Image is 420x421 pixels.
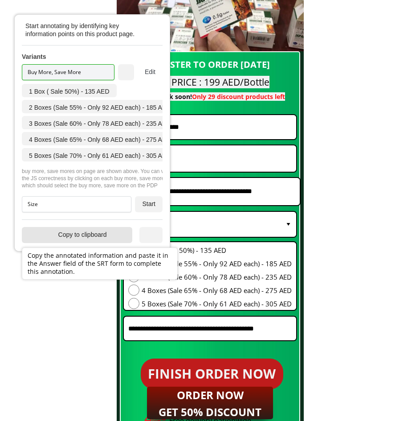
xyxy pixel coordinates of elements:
span: 1 Box ( Sale 50%) - 135 AED [142,245,292,256]
div: Buy More, Save More [28,70,94,75]
div: buy more, save mores on page are shown above. You can verify the JS correctness by clicking on ea... [22,168,179,189]
div: REGISTER TO ORDER [DATE] [120,58,301,72]
div: 2 Boxes (Sale 55% - Only 92 AED each) - 185 AED [22,100,178,113]
div: Size [22,196,131,212]
div: Copy the annotated information and paste it in the Answer field of the SRT form to complete this ... [22,248,178,280]
div: 4 Boxes (Sale 65% - Only 68 AED each) - 275 AED [22,132,178,145]
div: 1 Box ( Sale 50%) - 135 AED [22,84,117,97]
div: Start annotating by identifying key information points on this product page. [25,22,150,38]
div: 5 Boxes (Sale 70% - Only 61 AED each) - 305 AED [22,148,178,161]
div: Variants [22,53,46,61]
h2: ORDER NOW GET 50% DISCOUNT [153,387,267,421]
span: 5 Boxes (Sale 70% - Only 61 AED each) - 305 AED [142,298,292,309]
div: Copy to clipboard [22,227,132,243]
span: 3 Boxes (Sale 60% - Only 78 AED each) - 235 AED [142,272,292,282]
div: Buy More, Save More [22,64,114,80]
div: Delete [118,64,134,80]
span: 4 Boxes (Sale 65% - Only 68 AED each) - 275 AED [142,285,292,296]
div: Start [135,196,163,212]
div: Edit [138,64,163,80]
span: 2 Boxes (Sale 55% - Only 92 AED each) - 185 AED [142,258,292,269]
div: 3 Boxes (Sale 60% - Only 78 AED each) - 235 AED [22,116,178,129]
p: FINISH ORDER NOW [141,359,283,389]
div: Size [28,202,122,207]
